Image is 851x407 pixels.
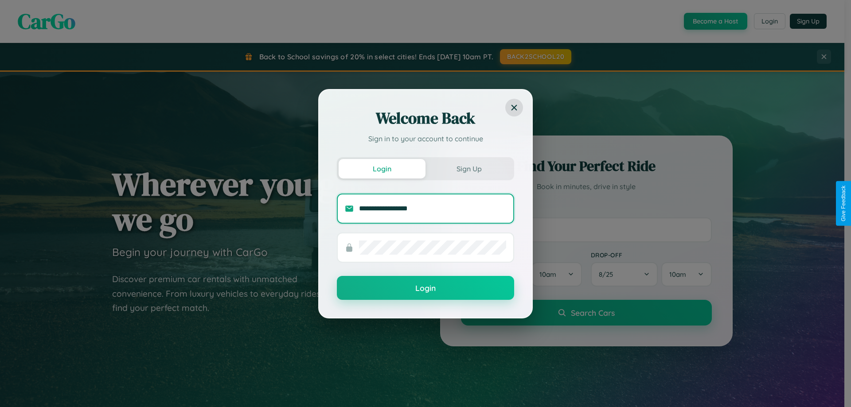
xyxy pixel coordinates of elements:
[339,159,425,178] button: Login
[425,159,512,178] button: Sign Up
[337,108,514,129] h2: Welcome Back
[337,133,514,144] p: Sign in to your account to continue
[840,186,847,221] div: Give Feedback
[337,276,514,300] button: Login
